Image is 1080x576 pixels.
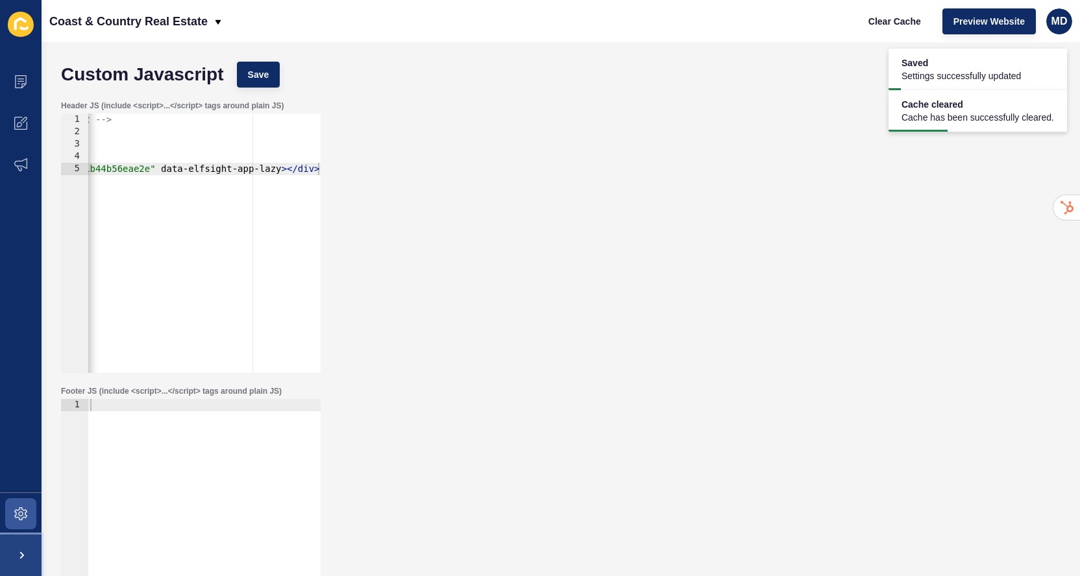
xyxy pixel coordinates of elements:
[248,68,269,81] span: Save
[61,126,88,138] div: 2
[61,163,88,175] div: 5
[49,5,208,38] p: Coast & Country Real Estate
[1051,15,1068,28] span: MD
[953,15,1025,28] span: Preview Website
[902,69,1021,82] span: Settings successfully updated
[61,386,282,396] label: Footer JS (include <script>...</script> tags around plain JS)
[61,138,88,150] div: 3
[857,8,932,34] button: Clear Cache
[61,114,88,126] div: 1
[61,68,224,81] h1: Custom Javascript
[942,8,1036,34] button: Preview Website
[61,101,284,111] label: Header JS (include <script>...</script> tags around plain JS)
[61,399,88,411] div: 1
[61,150,88,163] div: 4
[902,111,1054,124] span: Cache has been successfully cleared.
[237,62,280,88] button: Save
[902,98,1054,111] span: Cache cleared
[868,15,921,28] span: Clear Cache
[902,56,1021,69] span: Saved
